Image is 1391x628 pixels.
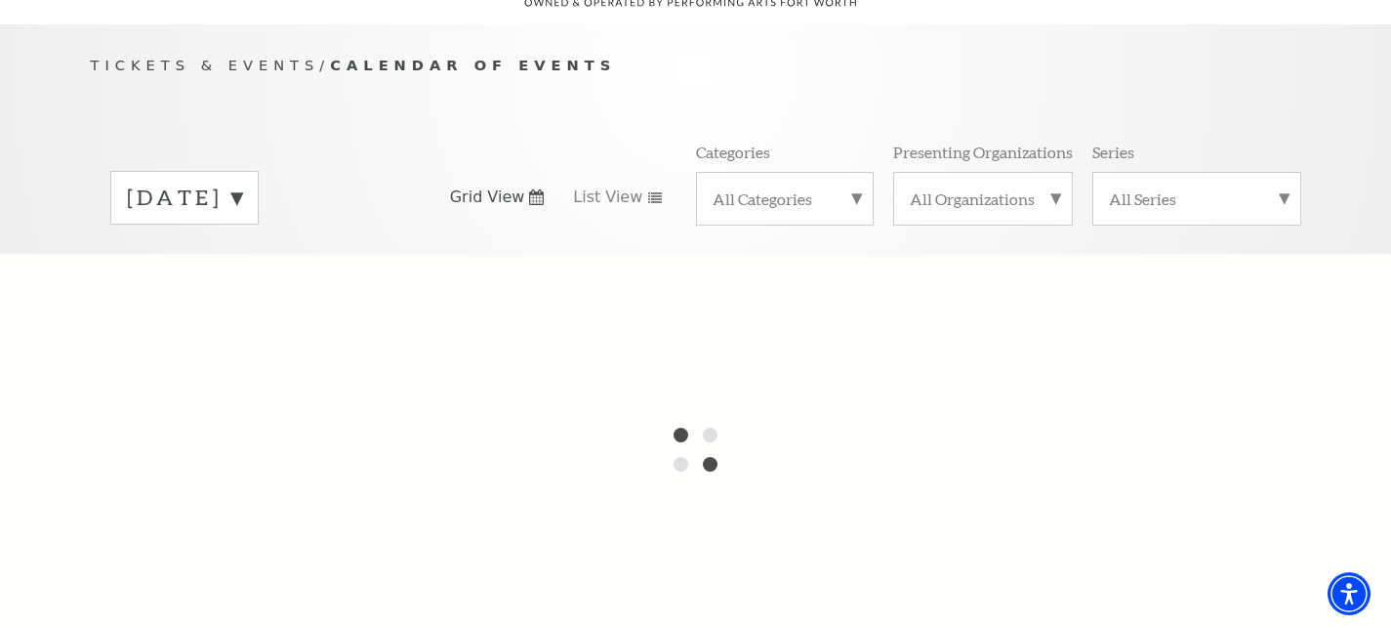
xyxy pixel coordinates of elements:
[91,57,320,73] span: Tickets & Events
[713,188,857,209] label: All Categories
[1328,572,1371,615] div: Accessibility Menu
[696,142,770,162] p: Categories
[910,188,1056,209] label: All Organizations
[91,54,1301,78] p: /
[127,183,242,213] label: [DATE]
[573,187,642,208] span: List View
[1092,142,1134,162] p: Series
[1109,188,1285,209] label: All Series
[330,57,616,73] span: Calendar of Events
[450,187,525,208] span: Grid View
[893,142,1073,162] p: Presenting Organizations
